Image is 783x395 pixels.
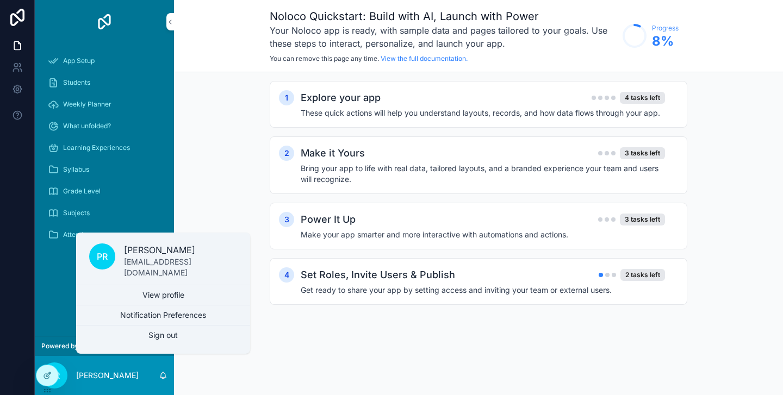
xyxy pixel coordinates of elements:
[63,187,101,196] span: Grade Level
[41,203,167,223] a: Subjects
[270,24,617,50] h3: Your Noloco app is ready, with sample data and pages tailored to your goals. Use these steps to i...
[381,54,468,62] a: View the full documentation.
[63,100,111,109] span: Weekly Planner
[35,336,174,356] a: Powered by
[270,9,617,24] h1: Noloco Quickstart: Build with AI, Launch with Power
[63,143,130,152] span: Learning Experiences
[63,57,95,65] span: App Setup
[63,230,98,239] span: Attendance
[76,305,250,325] button: Notification Preferences
[41,138,167,158] a: Learning Experiences
[41,181,167,201] a: Grade Level
[63,165,89,174] span: Syllabus
[96,13,113,30] img: App logo
[41,95,167,114] a: Weekly Planner
[41,342,78,350] span: Powered by
[124,256,237,278] p: [EMAIL_ADDRESS][DOMAIN_NAME]
[63,78,90,87] span: Students
[76,370,139,381] p: [PERSON_NAME]
[41,73,167,92] a: Students
[270,54,379,62] span: You can remove this page any time.
[41,225,167,244] a: Attendance
[41,51,167,71] a: App Setup
[63,209,90,217] span: Subjects
[41,116,167,136] a: What unfolded?
[76,325,250,345] button: Sign out
[76,285,250,305] a: View profile
[652,24,679,33] span: Progress
[35,43,174,259] div: scrollable content
[124,243,237,256] p: [PERSON_NAME]
[97,250,108,263] span: PR
[41,160,167,179] a: Syllabus
[63,122,111,130] span: What unfolded?
[652,33,679,50] span: 8 %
